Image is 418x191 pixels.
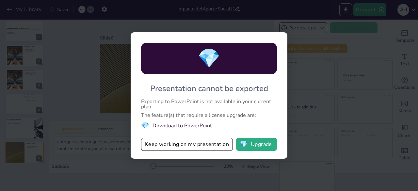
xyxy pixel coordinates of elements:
span: diamond [141,121,149,130]
li: Download to PowerPoint [141,121,277,130]
div: Exporting to PowerPoint is not available in your current plan. [141,99,277,109]
div: The feature(s) that require a license upgrade are: [141,113,277,118]
div: Presentation cannot be exported [150,83,268,94]
button: Keep working on my presentation [141,138,233,151]
button: diamondUpgrade [236,138,277,151]
span: diamond [198,46,220,71]
span: diamond [240,141,248,148]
